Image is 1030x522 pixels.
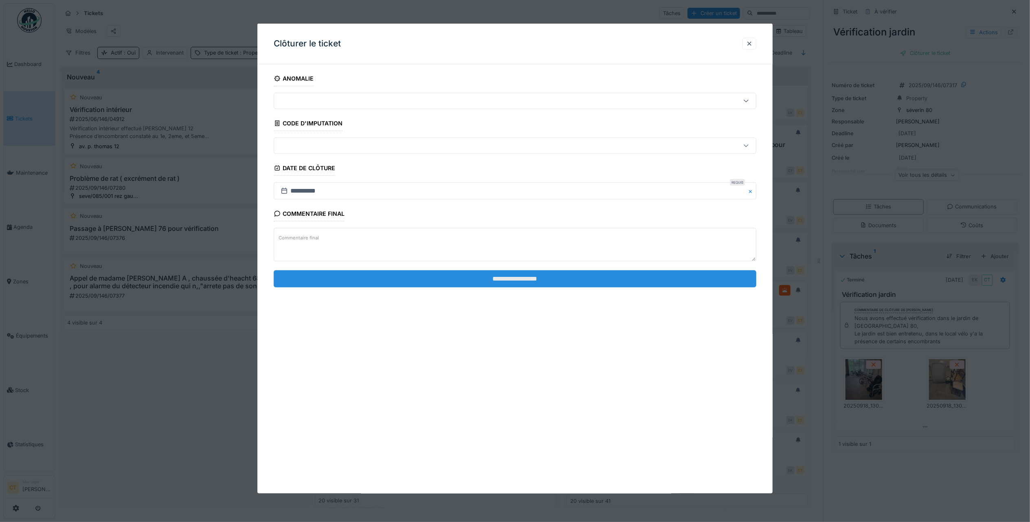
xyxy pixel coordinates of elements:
label: Commentaire final [277,232,321,243]
div: Anomalie [274,72,314,86]
button: Close [747,182,756,200]
div: Code d'imputation [274,117,343,131]
h3: Clôturer le ticket [274,39,341,49]
div: Requis [730,179,745,186]
div: Date de clôture [274,162,335,176]
div: Commentaire final [274,208,345,222]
